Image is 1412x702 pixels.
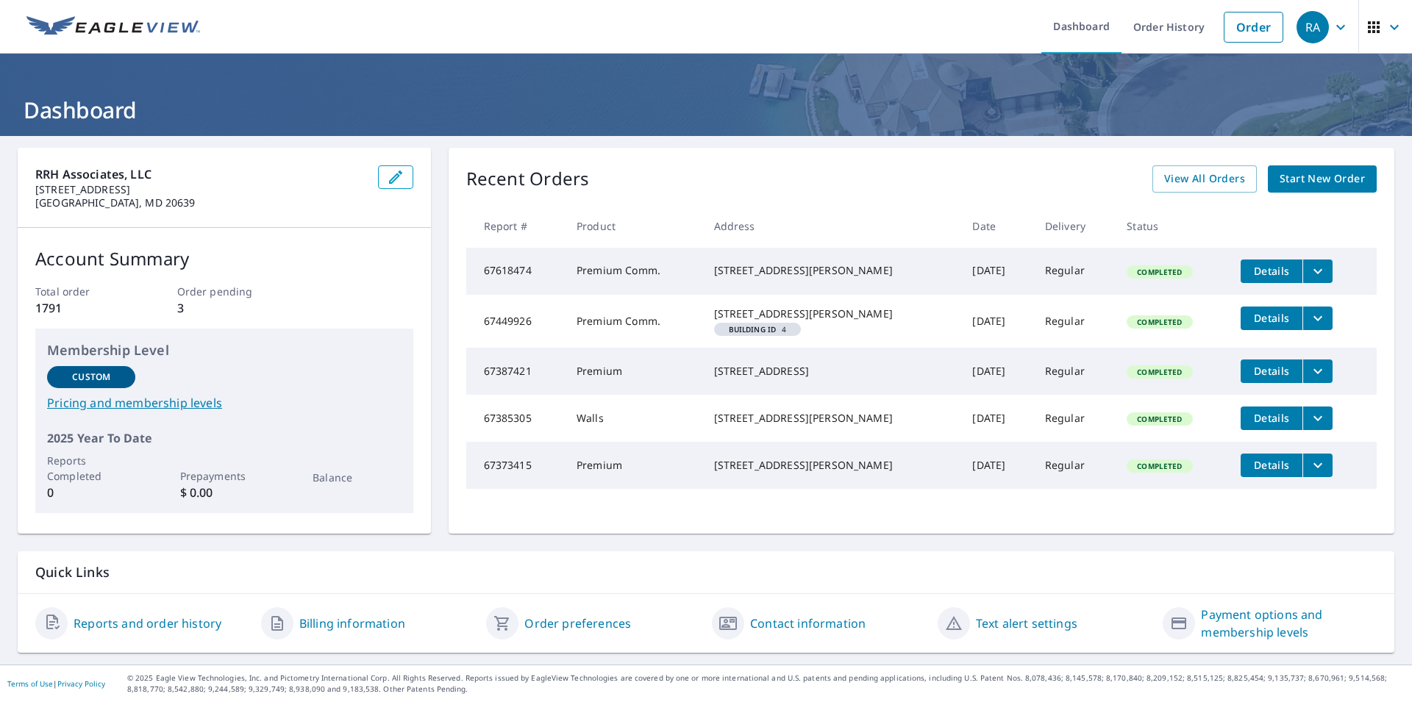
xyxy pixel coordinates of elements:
td: Regular [1033,395,1115,442]
p: Membership Level [47,340,402,360]
a: Contact information [750,615,866,632]
p: | [7,679,105,688]
a: View All Orders [1152,165,1257,193]
td: Premium [565,348,702,395]
td: 67618474 [466,248,565,295]
p: 1791 [35,299,129,317]
button: detailsBtn-67618474 [1241,259,1302,283]
em: Building ID [729,326,777,333]
p: Custom [72,370,110,384]
p: Reports Completed [47,453,135,484]
div: [STREET_ADDRESS][PERSON_NAME] [714,307,949,321]
td: Walls [565,395,702,442]
th: Report # [466,204,565,248]
button: detailsBtn-67373415 [1241,454,1302,477]
span: Details [1249,264,1294,278]
p: Recent Orders [466,165,590,193]
td: Regular [1033,348,1115,395]
h1: Dashboard [18,95,1394,125]
td: Premium [565,442,702,489]
button: filesDropdownBtn-67618474 [1302,259,1333,283]
td: [DATE] [960,295,1033,348]
button: detailsBtn-67449926 [1241,307,1302,330]
p: Quick Links [35,563,1377,581]
span: Completed [1128,367,1191,377]
th: Address [702,204,961,248]
img: EV Logo [26,16,200,38]
a: Payment options and membership levels [1201,606,1377,641]
td: 67385305 [466,395,565,442]
th: Status [1115,204,1229,248]
td: [DATE] [960,248,1033,295]
div: [STREET_ADDRESS][PERSON_NAME] [714,458,949,473]
a: Order [1224,12,1283,43]
div: [STREET_ADDRESS] [714,364,949,379]
a: Reports and order history [74,615,221,632]
td: Regular [1033,295,1115,348]
p: [STREET_ADDRESS] [35,183,366,196]
button: filesDropdownBtn-67373415 [1302,454,1333,477]
a: Privacy Policy [57,678,105,689]
td: Regular [1033,248,1115,295]
button: filesDropdownBtn-67449926 [1302,307,1333,330]
p: $ 0.00 [180,484,268,501]
div: RA [1297,11,1329,43]
span: Details [1249,364,1294,378]
a: Order preferences [524,615,631,632]
a: Text alert settings [976,615,1077,632]
p: 2025 Year To Date [47,429,402,447]
p: 3 [177,299,271,317]
p: Order pending [177,284,271,299]
span: Completed [1128,267,1191,277]
span: Details [1249,311,1294,325]
th: Date [960,204,1033,248]
span: Completed [1128,461,1191,471]
td: [DATE] [960,348,1033,395]
a: Billing information [299,615,405,632]
p: Total order [35,284,129,299]
p: Balance [313,470,401,485]
span: Completed [1128,317,1191,327]
td: 67449926 [466,295,565,348]
p: Account Summary [35,246,413,272]
div: [STREET_ADDRESS][PERSON_NAME] [714,263,949,278]
button: detailsBtn-67387421 [1241,359,1302,383]
td: Premium Comm. [565,295,702,348]
button: filesDropdownBtn-67387421 [1302,359,1333,383]
p: © 2025 Eagle View Technologies, Inc. and Pictometry International Corp. All Rights Reserved. Repo... [127,673,1405,695]
td: [DATE] [960,395,1033,442]
a: Pricing and membership levels [47,394,402,412]
span: Completed [1128,414,1191,424]
p: [GEOGRAPHIC_DATA], MD 20639 [35,196,366,209]
th: Product [565,204,702,248]
a: Terms of Use [7,678,53,689]
td: 67387421 [466,348,565,395]
th: Delivery [1033,204,1115,248]
button: detailsBtn-67385305 [1241,406,1302,430]
span: Details [1249,458,1294,472]
p: Prepayments [180,468,268,484]
span: Details [1249,411,1294,425]
span: View All Orders [1164,170,1245,188]
button: filesDropdownBtn-67385305 [1302,406,1333,430]
span: Start New Order [1280,170,1365,188]
p: RRH Associates, LLC [35,165,366,183]
span: 4 [720,326,796,333]
td: 67373415 [466,442,565,489]
a: Start New Order [1268,165,1377,193]
td: Premium Comm. [565,248,702,295]
p: 0 [47,484,135,501]
td: Regular [1033,442,1115,489]
td: [DATE] [960,442,1033,489]
div: [STREET_ADDRESS][PERSON_NAME] [714,411,949,426]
